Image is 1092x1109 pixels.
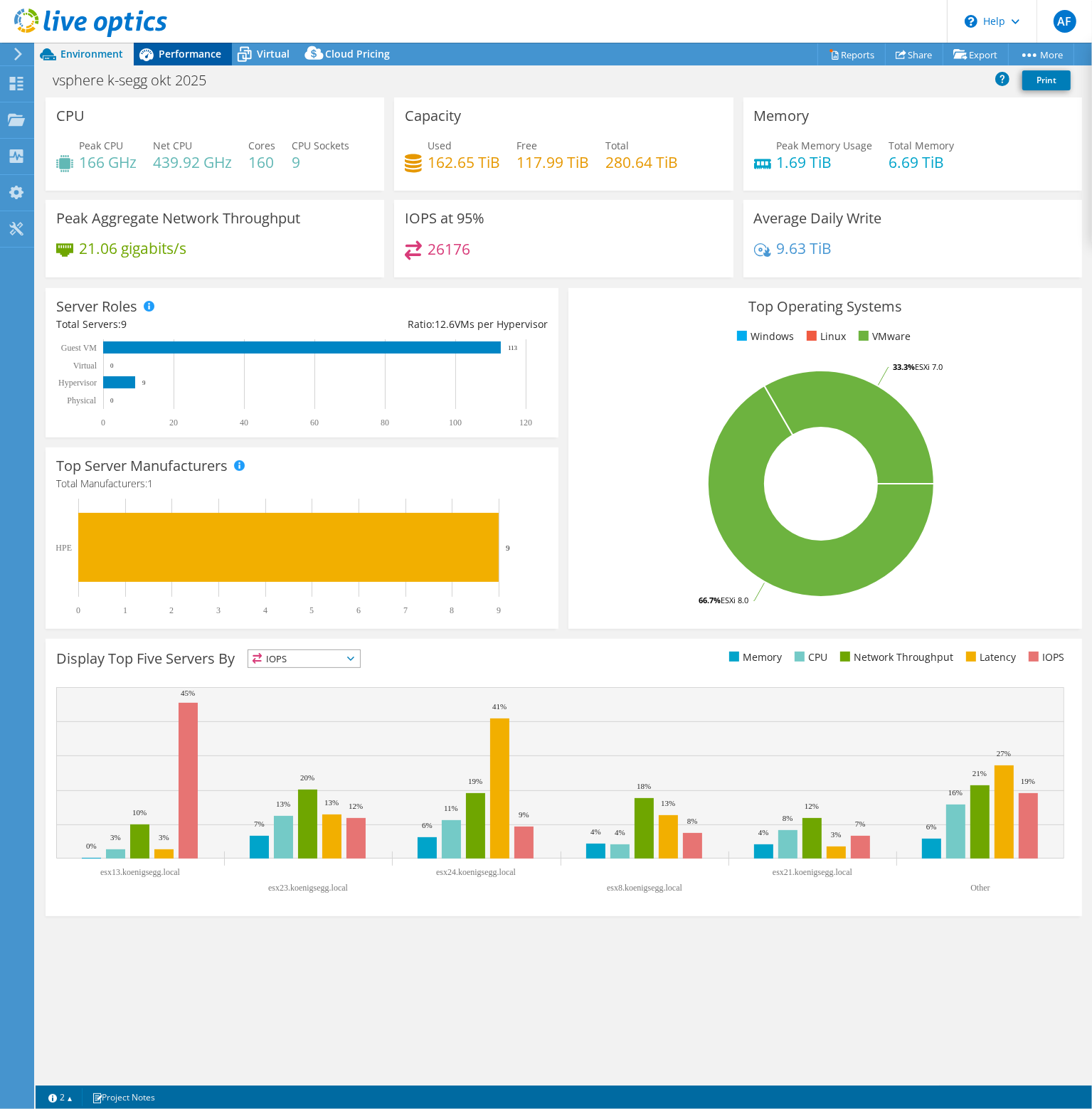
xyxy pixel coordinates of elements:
text: 8 [450,605,454,615]
text: 3 [216,605,221,615]
span: Peak CPU [79,139,123,152]
text: esx13.koenigsegg.local [100,867,181,877]
h3: Top Server Manufacturers [56,458,228,474]
text: 8% [783,814,793,822]
text: 113 [508,344,518,351]
text: 6% [422,821,433,829]
h4: 160 [248,154,275,170]
text: 45% [181,689,195,697]
text: 4% [758,828,769,837]
span: CPU Sockets [292,139,349,152]
span: 12.6 [435,317,455,331]
text: 9 [142,379,146,386]
text: 9 [497,605,501,615]
text: 13% [324,798,339,807]
text: Other [970,883,990,893]
text: 4 [263,605,267,615]
span: Performance [159,47,221,60]
h3: Average Daily Write [754,211,882,226]
li: Network Throughput [837,649,953,665]
text: 4% [590,827,601,836]
tspan: ESXi 7.0 [915,361,943,372]
h4: 117.99 TiB [516,154,589,170]
span: Free [516,139,537,152]
li: CPU [791,649,827,665]
h4: 162.65 TiB [428,154,500,170]
span: Net CPU [153,139,192,152]
li: Memory [726,649,782,665]
text: 20% [300,773,314,782]
li: VMware [855,329,911,344]
a: Project Notes [82,1088,165,1106]
a: More [1008,43,1074,65]
tspan: 66.7% [699,595,721,605]
h3: IOPS at 95% [405,211,484,226]
span: Cloud Pricing [325,47,390,60]
text: 7 [403,605,408,615]
text: 16% [948,788,963,797]
text: Hypervisor [58,378,97,388]
text: 27% [997,749,1011,758]
text: 0 [101,418,105,428]
div: Ratio: VMs per Hypervisor [302,317,548,332]
text: 6% [926,822,937,831]
a: Export [943,43,1009,65]
svg: \n [965,15,977,28]
h4: 280.64 TiB [605,154,678,170]
span: Peak Memory Usage [777,139,873,152]
text: Virtual [73,361,97,371]
text: Physical [67,396,96,405]
text: 80 [381,418,389,428]
text: 9% [519,810,529,819]
text: 6 [356,605,361,615]
text: esx8.koenigsegg.local [607,883,683,893]
text: 3% [159,833,169,842]
h4: 166 GHz [79,154,137,170]
tspan: ESXi 8.0 [721,595,748,605]
text: esx21.koenigsegg.local [773,867,853,877]
text: 13% [661,799,675,807]
text: 10% [132,808,147,817]
text: 19% [1021,777,1035,785]
text: 18% [637,782,651,790]
h4: 9 [292,154,349,170]
h3: CPU [56,108,85,124]
text: 11% [444,804,458,812]
text: 7% [254,819,265,828]
h4: 26176 [428,241,470,257]
text: 4% [615,828,625,837]
div: Total Servers: [56,317,302,332]
text: 7% [855,819,866,828]
span: Virtual [257,47,290,60]
text: 21% [972,769,987,778]
text: 40 [240,418,248,428]
a: Print [1022,70,1071,90]
h3: Top Operating Systems [579,299,1071,314]
span: Used [428,139,452,152]
span: 9 [121,317,127,331]
li: IOPS [1025,649,1064,665]
span: Total [605,139,629,152]
text: esx23.koenigsegg.local [268,883,349,893]
li: Windows [733,329,794,344]
h3: Server Roles [56,299,137,314]
text: 2 [169,605,174,615]
text: 120 [519,418,532,428]
h3: Capacity [405,108,461,124]
h4: 439.92 GHz [153,154,232,170]
span: Environment [60,47,123,60]
h4: 1.69 TiB [777,154,873,170]
text: 9 [506,543,510,552]
text: 8% [687,817,698,825]
text: 12% [805,802,819,810]
text: 100 [449,418,462,428]
text: 1 [123,605,127,615]
text: 3% [110,833,121,842]
span: IOPS [248,650,360,667]
span: AF [1054,10,1076,33]
text: 20 [169,418,178,428]
h4: 21.06 gigabits/s [79,240,186,256]
a: Share [885,43,943,65]
h4: 9.63 TiB [777,240,832,256]
text: 0% [86,842,97,850]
